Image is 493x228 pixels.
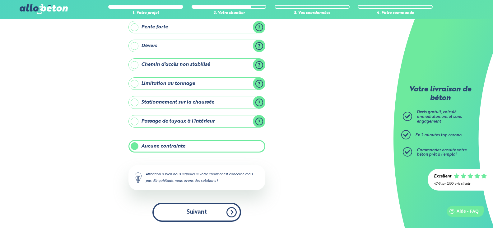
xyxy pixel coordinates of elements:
[128,40,265,52] label: Dévers
[128,115,265,128] label: Passage de tuyaux à l'intérieur
[192,11,267,16] div: 2. Votre chantier
[358,11,433,16] div: 4. Votre commande
[108,11,183,16] div: 1. Votre projet
[128,140,265,153] label: Aucune contrainte
[20,4,67,14] img: allobéton
[152,203,241,222] button: Suivant
[128,96,265,109] label: Stationnement sur la chaussée
[128,165,265,190] div: Attention à bien nous signaler si votre chantier est concerné mais pas d'inquiétude, nous avons d...
[438,204,486,221] iframe: Help widget launcher
[128,58,265,71] label: Chemin d'accès non stabilisé
[128,21,265,33] label: Pente forte
[128,77,265,90] label: Limitation au tonnage
[275,11,350,16] div: 3. Vos coordonnées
